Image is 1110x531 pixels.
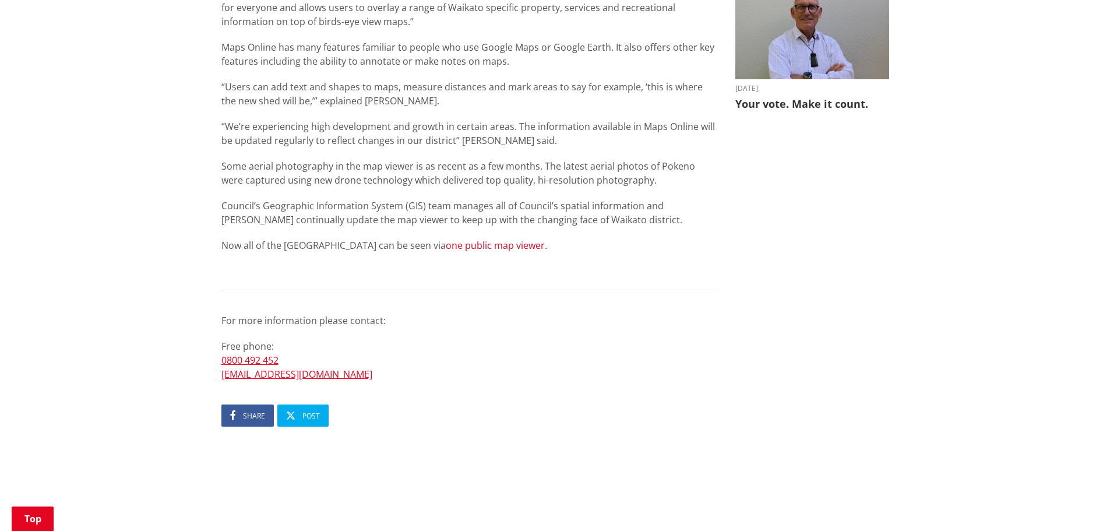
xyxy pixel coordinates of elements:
[221,354,279,367] a: 0800 492 452
[221,80,718,108] p: “Users can add text and shapes to maps, measure distances and mark areas to say for example, ‘thi...
[1056,482,1098,524] iframe: Messenger Launcher
[221,314,718,328] p: For more information please contact:
[221,40,718,68] p: Maps Online has many features familiar to people who use Google Maps or Google Earth. It also off...
[221,405,274,427] a: Share
[277,405,329,427] a: Post
[12,507,54,531] a: Top
[221,238,718,266] p: Now all of the [GEOGRAPHIC_DATA] can be seen via
[221,159,718,187] p: Some aerial photography in the map viewer is as recent as a few months. The latest aerial photos ...
[221,368,372,381] a: [EMAIL_ADDRESS][DOMAIN_NAME]
[735,85,889,92] time: [DATE]
[735,98,889,111] h3: Your vote. Make it count.
[221,199,718,227] p: Council’s Geographic Information System (GIS) team manages all of Council’s spatial information a...
[243,411,265,421] span: Share
[446,239,547,252] a: one public map viewer.
[221,339,718,381] p: Free phone:
[302,411,320,421] span: Post
[221,119,718,147] p: “We’re experiencing high development and growth in certain areas. The information available in Ma...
